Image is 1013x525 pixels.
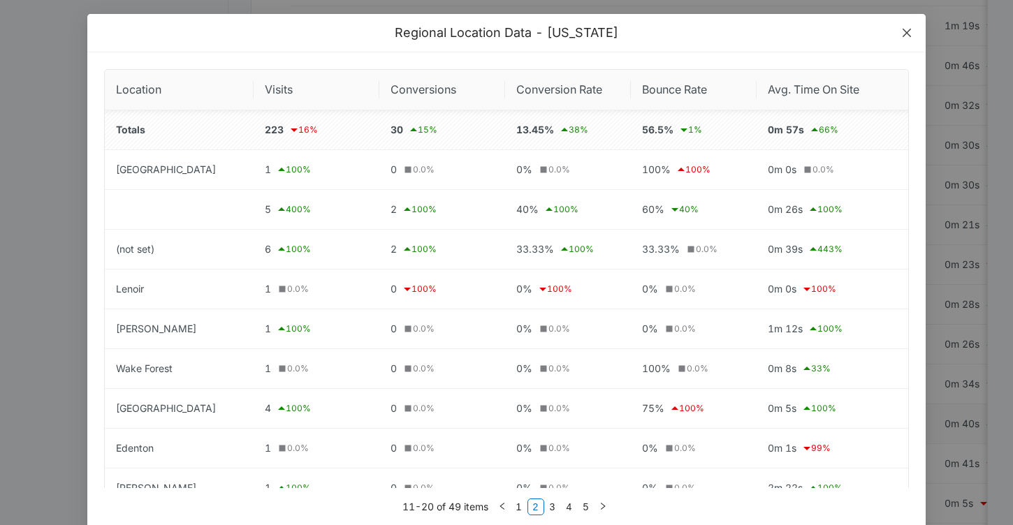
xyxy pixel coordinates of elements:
div: 0.0 % [663,442,696,455]
td: (not set) [105,230,254,269]
li: 11-20 of 49 items [402,498,488,515]
div: 38 % [559,121,588,138]
div: 100 % [676,161,710,178]
a: 3 [545,499,560,515]
div: 100 % [801,400,836,417]
div: 0.0 % [537,163,570,177]
li: 3 [544,498,561,515]
div: 0.0 % [663,482,696,495]
div: 0 [391,441,494,456]
div: 0% [516,361,620,376]
div: 0.0 % [537,402,570,415]
div: 100 % [402,201,437,218]
div: 0 [391,162,494,177]
div: 100 % [669,400,704,417]
td: [GEOGRAPHIC_DATA] [105,389,254,429]
div: 0m 5s [768,400,897,417]
div: 15 % [408,121,437,138]
div: 400 % [276,201,311,218]
th: Location [105,70,254,110]
div: 0% [642,281,745,297]
div: 0.0 % [663,323,696,336]
div: 1 [265,281,368,297]
div: 100 % [276,241,311,258]
div: 1 [265,361,368,376]
div: 0 [391,401,494,416]
div: 100 % [276,161,311,178]
div: 99 % [801,440,831,457]
div: 66 % [809,121,838,138]
div: 0.0 % [801,163,834,177]
div: 0% [642,441,745,456]
a: 5 [578,499,594,515]
div: 0% [516,162,620,177]
li: Previous Page [494,498,511,515]
span: Visits [265,81,358,98]
a: 4 [562,499,577,515]
div: 0.0 % [402,362,435,376]
div: 16 % [289,121,318,138]
div: 100 % [808,480,843,496]
td: [GEOGRAPHIC_DATA] [105,150,254,190]
div: 1 [265,320,368,337]
div: 100 % [544,201,578,218]
div: 100 % [276,480,311,496]
div: 13.45% [516,121,620,138]
div: 1m 12s [768,320,897,337]
div: 33.33% [516,241,620,258]
div: 75% [642,400,745,417]
td: Wake Forest [105,349,254,389]
div: 0.0 % [402,163,435,177]
div: 1 [265,480,368,496]
div: 0.0 % [276,362,309,376]
div: 1 % [678,121,702,138]
li: 1 [511,498,527,515]
td: Lenoir [105,269,254,309]
th: Conversion Rate [505,70,631,110]
div: 2 [391,241,494,258]
div: 0.0 % [276,283,309,296]
li: 4 [561,498,578,515]
td: [PERSON_NAME] [105,309,254,349]
div: 33 % [801,360,831,377]
span: Conversions [391,81,483,98]
div: 100 % [801,281,836,297]
div: 60% [642,201,745,218]
div: 0 [391,281,494,297]
div: 0.0 % [402,402,435,415]
div: 0 [391,480,494,496]
div: 0.0 % [537,482,570,495]
div: 0 [391,361,494,376]
div: 0.0 % [537,362,570,376]
div: 1 [265,161,368,178]
div: Regional Location Data - [US_STATE] [104,25,909,40]
div: 0.0 % [537,442,570,455]
div: 0.0 % [685,243,717,256]
div: 0% [516,480,620,496]
div: 100 % [537,281,572,297]
div: 100 % [276,400,311,417]
span: right [599,502,607,510]
div: 6 [265,241,368,258]
div: 5 [265,201,368,218]
div: 0% [516,401,620,416]
div: 4 [265,400,368,417]
div: 0% [516,321,620,337]
div: 0m 8s [768,360,897,377]
div: 100 % [808,201,843,218]
div: 0m 39s [768,241,897,258]
div: 0 [391,321,494,337]
td: [PERSON_NAME] [105,468,254,508]
span: left [498,502,506,510]
th: Avg. Time On Site [757,70,908,110]
a: 1 [511,499,527,515]
div: 100% [642,361,745,376]
div: 0% [642,321,745,337]
div: 0% [642,480,745,496]
div: 443 % [808,241,843,258]
button: right [595,498,611,515]
span: Avg. Time On Site [768,81,887,98]
div: 33.33% [642,242,745,257]
div: 0m 1s [768,440,897,457]
div: 0m 26s [768,201,897,218]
